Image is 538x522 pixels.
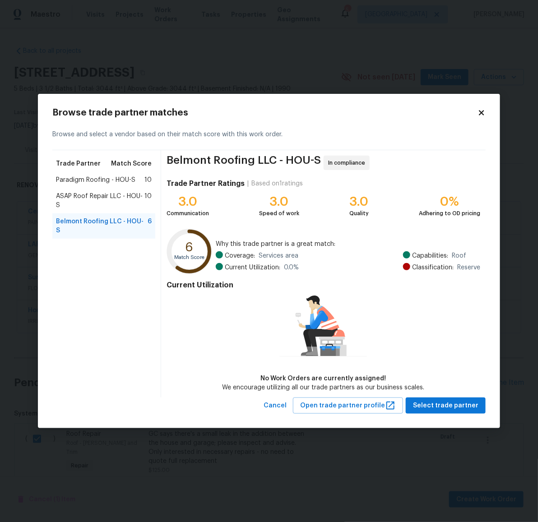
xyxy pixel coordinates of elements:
[216,240,480,249] span: Why this trade partner is a great match:
[412,251,448,260] span: Capabilities:
[328,158,369,167] span: In compliance
[260,397,290,414] button: Cancel
[222,383,424,392] div: We encourage utilizing all our trade partners as our business scales.
[111,159,152,168] span: Match Score
[144,176,152,185] span: 10
[174,255,204,260] text: Match Score
[412,263,454,272] span: Classification:
[259,197,299,206] div: 3.0
[349,197,369,206] div: 3.0
[259,209,299,218] div: Speed of work
[225,263,280,272] span: Current Utilization:
[56,176,135,185] span: Paradigm Roofing - HOU-S
[167,156,321,170] span: Belmont Roofing LLC - HOU-S
[52,119,486,150] div: Browse and select a vendor based on their match score with this work order.
[186,241,194,254] text: 6
[406,397,486,414] button: Select trade partner
[452,251,466,260] span: Roof
[245,179,251,188] div: |
[56,217,148,235] span: Belmont Roofing LLC - HOU-S
[222,374,424,383] div: No Work Orders are currently assigned!
[284,263,299,272] span: 0.0 %
[293,397,403,414] button: Open trade partner profile
[251,179,303,188] div: Based on 1 ratings
[413,400,478,411] span: Select trade partner
[167,281,480,290] h4: Current Utilization
[167,179,245,188] h4: Trade Partner Ratings
[259,251,298,260] span: Services area
[300,400,396,411] span: Open trade partner profile
[419,197,480,206] div: 0%
[225,251,255,260] span: Coverage:
[419,209,480,218] div: Adhering to OD pricing
[167,197,209,206] div: 3.0
[52,108,478,117] h2: Browse trade partner matches
[349,209,369,218] div: Quality
[56,159,101,168] span: Trade Partner
[148,217,152,235] span: 6
[457,263,480,272] span: Reserve
[56,192,144,210] span: ASAP Roof Repair LLC - HOU-S
[167,209,209,218] div: Communication
[144,192,152,210] span: 10
[264,400,287,411] span: Cancel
